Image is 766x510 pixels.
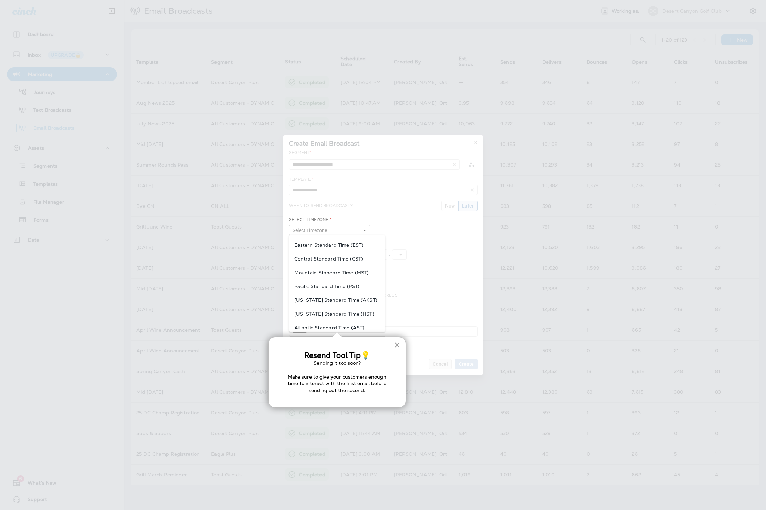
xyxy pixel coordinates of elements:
p: Sending it too soon? [282,360,392,367]
button: Close [394,339,400,350]
span: Atlantic Standard Time (AST) [294,325,380,330]
h3: Resend Tool Tip💡 [282,351,392,360]
span: Select Timezone [293,227,330,233]
label: Select Timezone [289,217,332,222]
p: Make sure to give your customers enough time to interact with the first email before sending out ... [282,374,392,394]
span: [US_STATE] Standard Time (HST) [294,311,380,317]
span: Eastern Standard Time (EST) [294,242,380,248]
span: Central Standard Time (CST) [294,256,380,262]
span: [US_STATE] Standard Time (AKST) [294,297,380,303]
span: Pacific Standard Time (PST) [294,284,380,289]
span: Mountain Standard Time (MST) [294,270,380,275]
